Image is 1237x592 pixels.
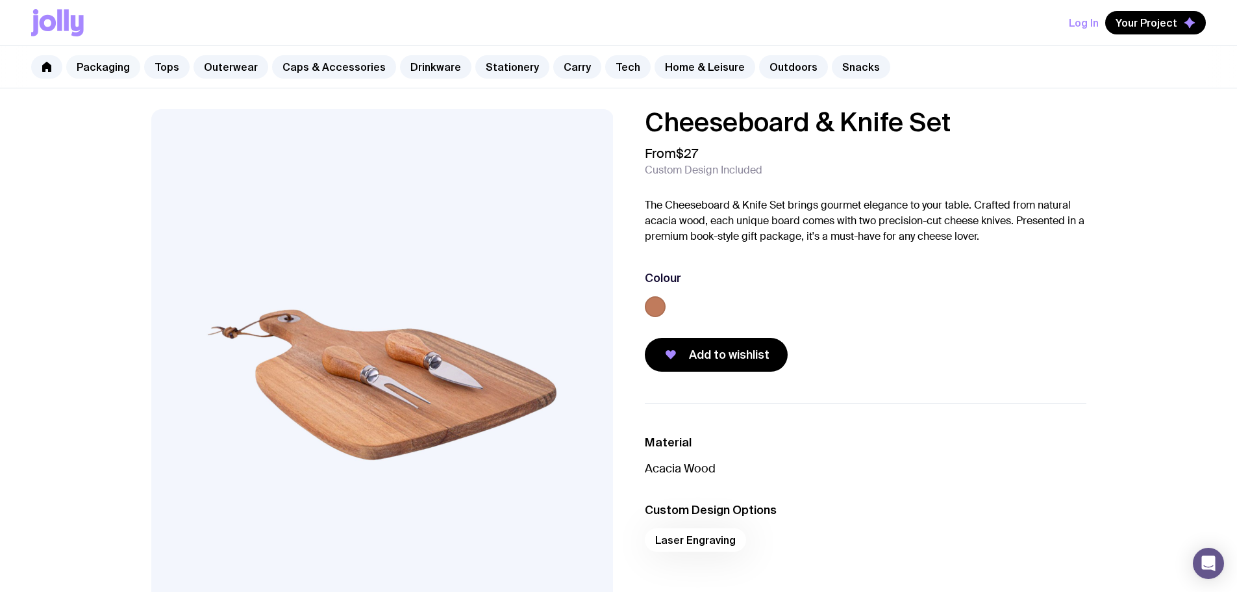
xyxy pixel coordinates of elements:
[400,55,471,79] a: Drinkware
[645,338,788,372] button: Add to wishlist
[1193,548,1224,579] div: Open Intercom Messenger
[645,270,681,286] h3: Colour
[475,55,549,79] a: Stationery
[832,55,890,79] a: Snacks
[194,55,268,79] a: Outerwear
[645,164,762,177] span: Custom Design Included
[759,55,828,79] a: Outdoors
[1105,11,1206,34] button: Your Project
[66,55,140,79] a: Packaging
[645,461,1086,476] p: Acacia Wood
[689,347,769,363] span: Add to wishlist
[605,55,651,79] a: Tech
[553,55,601,79] a: Carry
[645,435,1086,450] h3: Material
[1069,11,1099,34] button: Log In
[272,55,396,79] a: Caps & Accessories
[1116,16,1177,29] span: Your Project
[645,109,1086,135] h1: Cheeseboard & Knife Set
[645,198,1086,244] p: The Cheeseboard & Knife Set brings gourmet elegance to your table. Crafted from natural acacia wo...
[144,55,190,79] a: Tops
[676,145,698,162] span: $27
[655,55,755,79] a: Home & Leisure
[645,502,1086,518] h3: Custom Design Options
[645,146,698,161] span: From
